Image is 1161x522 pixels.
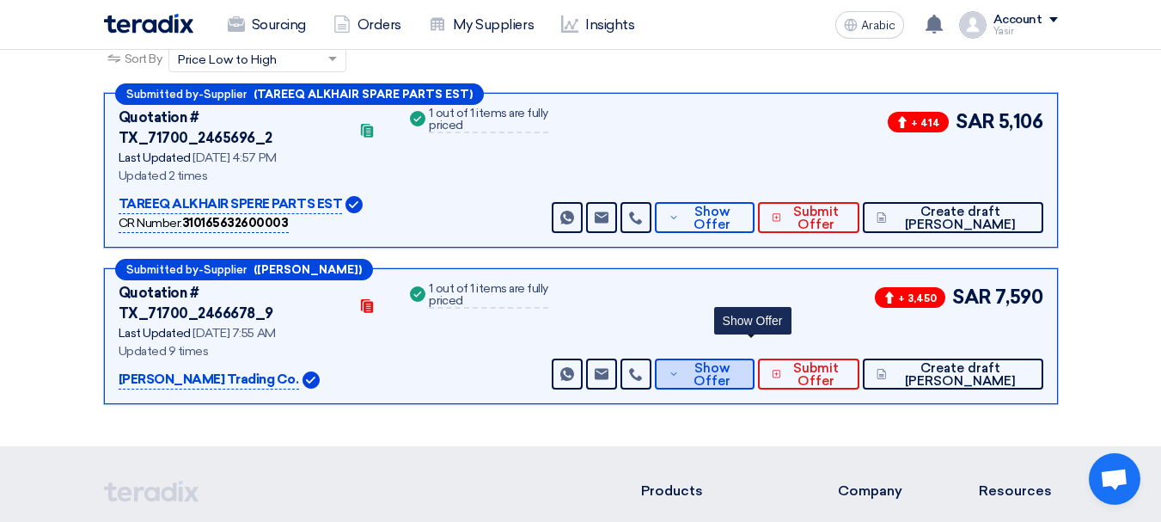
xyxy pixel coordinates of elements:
[302,372,320,389] img: Verified Account
[863,202,1042,233] button: Create draft [PERSON_NAME]
[993,12,1042,27] font: Account
[119,169,208,183] font: Updated 2 times
[911,117,940,129] font: + 414
[119,196,343,212] font: TAREEQ ALKHAIR SPERE PARTS EST
[252,16,306,33] font: Sourcing
[714,307,791,335] div: Show Offer
[585,16,634,33] font: Insights
[204,88,247,101] font: Supplier
[119,372,299,387] font: [PERSON_NAME] Trading Co.
[905,360,1016,389] font: Create draft [PERSON_NAME]
[119,344,209,359] font: Updated 9 times
[863,359,1042,390] button: Create draft [PERSON_NAME]
[547,6,648,44] a: Insights
[641,482,703,499] font: Products
[694,360,730,389] font: Show Offer
[758,359,860,390] button: Submit Offer
[995,286,1043,309] font: 7,590
[119,285,273,322] font: Quotation # TX_71700_2466678_9
[119,326,191,341] font: Last Updated
[254,263,362,276] font: ([PERSON_NAME])
[952,286,992,309] font: SAR
[126,263,199,276] font: Submitted by
[178,52,277,67] font: Price Low to High
[898,292,937,304] font: + 3,450
[861,18,895,33] font: Arabic
[119,109,272,146] font: Quotation # TX_71700_2465696_2
[993,26,1014,37] font: Yasir
[959,11,987,39] img: profile_test.png
[119,216,182,230] font: CR Number:
[214,6,320,44] a: Sourcing
[793,360,839,389] font: Submit Offer
[126,88,199,101] font: Submitted by
[956,110,995,133] font: SAR
[905,204,1016,232] font: Create draft [PERSON_NAME]
[199,89,204,101] font: -
[838,482,902,499] font: Company
[320,6,415,44] a: Orders
[119,150,191,165] font: Last Updated
[204,263,247,276] font: Supplier
[453,16,534,33] font: My Suppliers
[192,326,275,341] font: [DATE] 7:55 AM
[125,52,162,66] font: Sort By
[979,482,1052,499] font: Resources
[415,6,547,44] a: My Suppliers
[694,204,730,232] font: Show Offer
[758,202,860,233] button: Submit Offer
[1089,453,1140,505] div: Open chat
[182,216,289,230] font: 310165632600003
[655,359,754,390] button: Show Offer
[345,196,363,213] img: Verified Account
[357,16,401,33] font: Orders
[999,110,1043,133] font: 5,106
[192,150,276,165] font: [DATE] 4:57 PM
[793,204,839,232] font: Submit Offer
[655,202,754,233] button: Show Offer
[199,264,204,277] font: -
[429,281,548,308] font: 1 out of 1 items are fully priced
[429,106,548,132] font: 1 out of 1 items are fully priced
[104,14,193,34] img: Teradix logo
[254,88,473,101] font: (TAREEQ ALKHAIR SPARE PARTS EST)
[835,11,904,39] button: Arabic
